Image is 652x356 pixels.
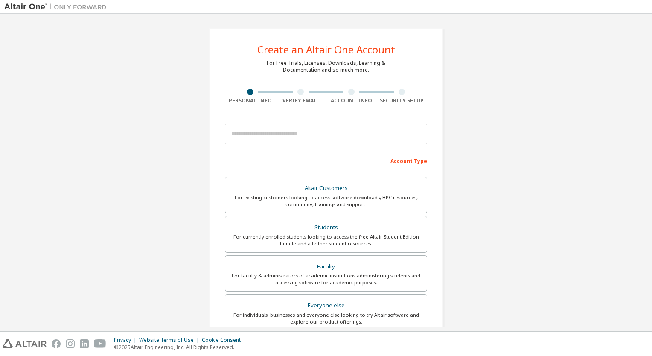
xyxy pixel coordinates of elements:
div: Everyone else [230,300,422,312]
img: youtube.svg [94,339,106,348]
img: linkedin.svg [80,339,89,348]
div: For individuals, businesses and everyone else looking to try Altair software and explore our prod... [230,312,422,325]
img: instagram.svg [66,339,75,348]
div: Personal Info [225,97,276,104]
div: Create an Altair One Account [257,44,395,55]
div: Faculty [230,261,422,273]
div: For Free Trials, Licenses, Downloads, Learning & Documentation and so much more. [267,60,385,73]
div: Account Info [326,97,377,104]
div: Students [230,222,422,233]
div: Privacy [114,337,139,344]
img: Altair One [4,3,111,11]
div: Security Setup [377,97,428,104]
p: © 2025 Altair Engineering, Inc. All Rights Reserved. [114,344,246,351]
div: Account Type [225,154,427,167]
div: Cookie Consent [202,337,246,344]
div: Altair Customers [230,182,422,194]
div: For faculty & administrators of academic institutions administering students and accessing softwa... [230,272,422,286]
div: Website Terms of Use [139,337,202,344]
div: Verify Email [276,97,326,104]
img: facebook.svg [52,339,61,348]
div: For existing customers looking to access software downloads, HPC resources, community, trainings ... [230,194,422,208]
img: altair_logo.svg [3,339,47,348]
div: For currently enrolled students looking to access the free Altair Student Edition bundle and all ... [230,233,422,247]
